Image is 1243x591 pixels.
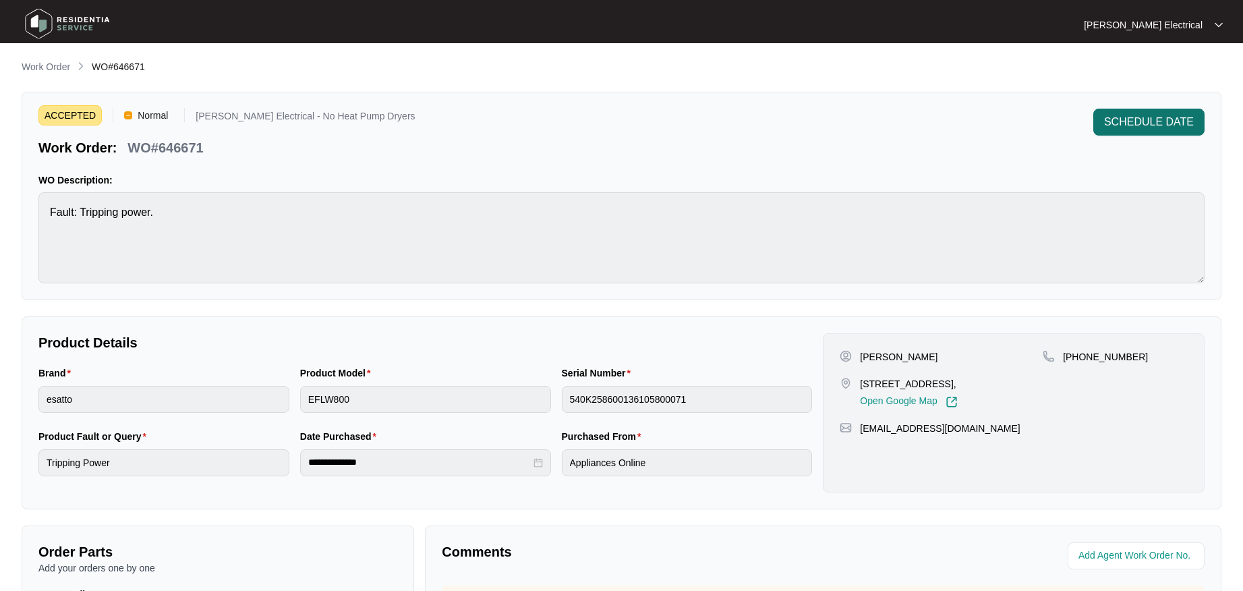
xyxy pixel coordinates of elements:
input: Date Purchased [308,455,531,470]
img: map-pin [1043,350,1055,362]
img: map-pin [840,377,852,389]
img: dropdown arrow [1215,22,1223,28]
p: Product Details [38,333,812,352]
p: Order Parts [38,542,397,561]
label: Purchased From [562,430,647,443]
p: Add your orders one by one [38,561,397,575]
p: Comments [442,542,813,561]
input: Serial Number [562,386,813,413]
button: SCHEDULE DATE [1093,109,1205,136]
p: Work Order [22,60,70,74]
input: Add Agent Work Order No. [1078,548,1196,564]
span: Normal [132,105,173,125]
img: chevron-right [76,61,86,72]
span: SCHEDULE DATE [1104,114,1194,130]
input: Purchased From [562,449,813,476]
label: Date Purchased [300,430,382,443]
label: Brand [38,366,76,380]
a: Work Order [19,60,73,75]
p: [PHONE_NUMBER] [1063,350,1148,364]
img: Link-External [946,396,958,408]
textarea: Fault: Tripping power. [38,192,1205,283]
p: [PERSON_NAME] [860,350,937,364]
p: WO Description: [38,173,1205,187]
a: Open Google Map [860,396,957,408]
p: [PERSON_NAME] Electrical - No Heat Pump Dryers [196,111,415,125]
p: Work Order: [38,138,117,157]
img: map-pin [840,422,852,434]
input: Brand [38,386,289,413]
input: Product Model [300,386,551,413]
img: Vercel Logo [124,111,132,119]
p: [EMAIL_ADDRESS][DOMAIN_NAME] [860,422,1020,435]
input: Product Fault or Query [38,449,289,476]
span: WO#646671 [92,61,145,72]
label: Product Fault or Query [38,430,152,443]
img: residentia service logo [20,3,115,44]
span: ACCEPTED [38,105,102,125]
p: [STREET_ADDRESS], [860,377,957,391]
label: Serial Number [562,366,636,380]
p: WO#646671 [127,138,203,157]
img: user-pin [840,350,852,362]
p: [PERSON_NAME] Electrical [1084,18,1203,32]
label: Product Model [300,366,376,380]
